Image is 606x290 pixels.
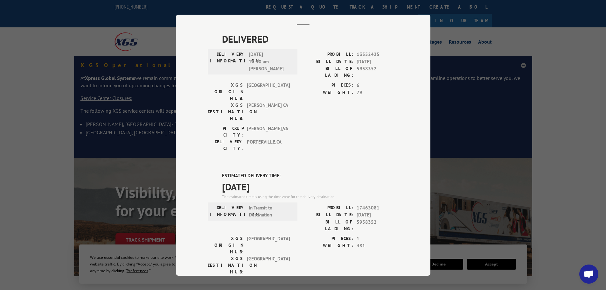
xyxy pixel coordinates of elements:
[222,172,399,180] label: ESTIMATED DELIVERY TIME:
[357,242,399,250] span: 481
[303,242,353,250] label: WEIGHT:
[210,204,246,218] label: DELIVERY INFORMATION:
[249,204,292,218] span: In Transit to Destination
[357,211,399,219] span: [DATE]
[357,82,399,89] span: 6
[303,89,353,96] label: WEIGHT:
[357,58,399,65] span: [DATE]
[303,58,353,65] label: BILL DATE:
[210,51,246,73] label: DELIVERY INFORMATION:
[303,204,353,211] label: PROBILL:
[303,211,353,219] label: BILL DATE:
[579,265,598,284] a: Open chat
[357,89,399,96] span: 79
[222,194,399,199] div: The estimated time is using the time zone for the delivery destination.
[208,82,244,102] label: XGS ORIGIN HUB:
[303,82,353,89] label: PIECES:
[208,235,244,255] label: XGS ORIGIN HUB:
[357,51,399,58] span: 13552425
[208,138,244,152] label: DELIVERY CITY:
[247,82,290,102] span: [GEOGRAPHIC_DATA]
[247,125,290,138] span: [PERSON_NAME] , VA
[247,235,290,255] span: [GEOGRAPHIC_DATA]
[222,179,399,194] span: [DATE]
[357,65,399,79] span: 5958352
[357,218,399,232] span: 5958352
[247,102,290,122] span: [PERSON_NAME] CA
[247,138,290,152] span: PORTERVILLE , CA
[303,51,353,58] label: PROBILL:
[357,204,399,211] span: 17463081
[208,255,244,275] label: XGS DESTINATION HUB:
[208,4,399,16] h2: Track Shipment
[303,235,353,242] label: PIECES:
[208,102,244,122] label: XGS DESTINATION HUB:
[357,235,399,242] span: 1
[303,65,353,79] label: BILL OF LADING:
[303,218,353,232] label: BILL OF LADING:
[222,32,399,46] span: DELIVERED
[208,125,244,138] label: PICKUP CITY:
[249,51,292,73] span: [DATE] 10:40 am [PERSON_NAME]
[247,255,290,275] span: [GEOGRAPHIC_DATA]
